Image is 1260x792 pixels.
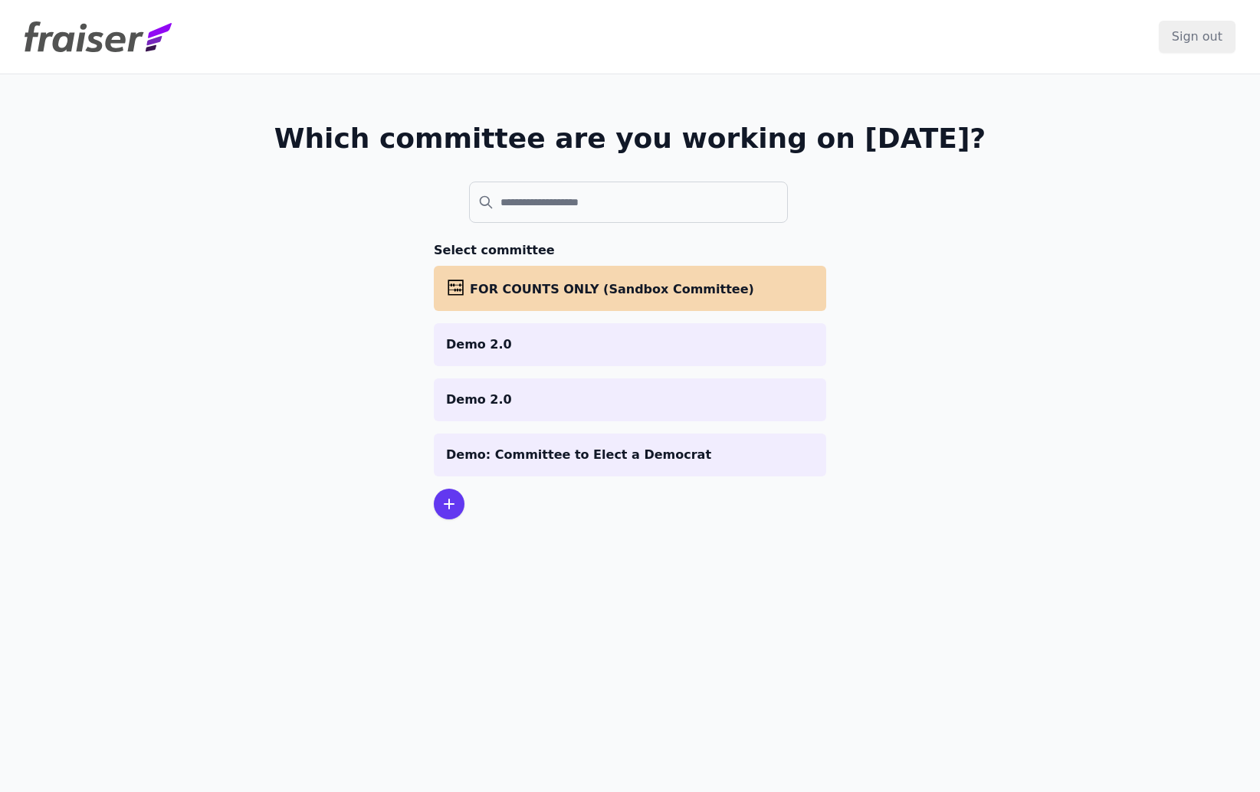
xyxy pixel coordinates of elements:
a: FOR COUNTS ONLY (Sandbox Committee) [434,266,826,311]
img: Fraiser Logo [25,21,172,52]
p: Demo 2.0 [446,391,814,409]
p: Demo 2.0 [446,335,814,354]
a: Demo 2.0 [434,378,826,421]
p: Demo: Committee to Elect a Democrat [446,446,814,464]
span: FOR COUNTS ONLY (Sandbox Committee) [470,282,754,296]
a: Demo: Committee to Elect a Democrat [434,434,826,476]
h3: Select committee [434,241,826,260]
input: Sign out [1159,21,1235,53]
h1: Which committee are you working on [DATE]? [274,123,986,154]
a: Demo 2.0 [434,323,826,366]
